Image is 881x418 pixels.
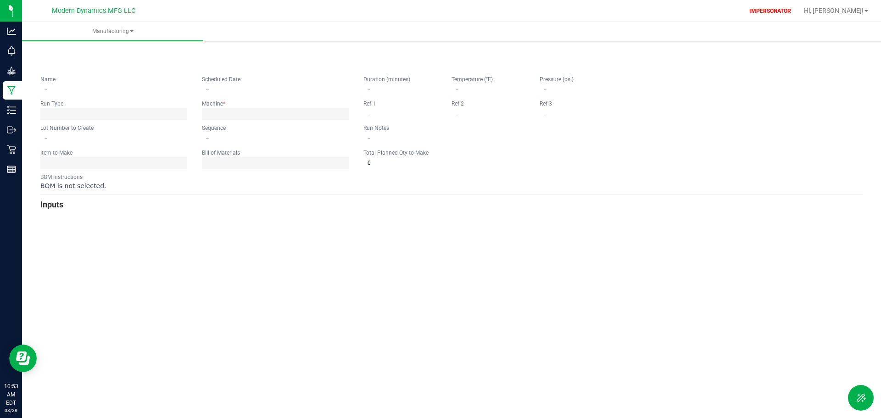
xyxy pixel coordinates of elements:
[363,125,389,131] kendo-label: Run Notes
[540,100,552,107] label: Ref 3
[7,145,16,154] inline-svg: Retail
[452,100,464,107] kendo-label: Ref 2
[40,174,83,180] kendo-label: BOM Instructions
[40,125,94,131] kendo-label: Lot Number to Create
[804,7,864,14] span: Hi, [PERSON_NAME]!
[4,382,18,407] p: 10:53 AM EDT
[7,27,16,36] inline-svg: Analytics
[40,100,63,107] kendo-label: Run Type
[848,385,874,411] button: Toggle Menu
[22,28,203,35] span: Manufacturing
[40,182,106,189] span: BOM is not selected.
[7,86,16,95] inline-svg: Manufacturing
[202,100,225,107] kendo-label: Machine
[7,106,16,115] inline-svg: Inventory
[7,125,16,134] inline-svg: Outbound
[363,76,410,83] kendo-label: Duration (minutes)
[40,76,56,83] kendo-label: Name
[40,198,863,211] h3: Inputs
[52,7,135,15] span: Modern Dynamics MFG LLC
[363,100,376,107] kendo-label: Ref 1
[7,46,16,56] inline-svg: Monitoring
[202,76,240,83] kendo-label: Scheduled Date
[746,7,795,15] p: IMPERSONATOR
[4,407,18,414] p: 08/28
[540,76,574,83] label: Pressure (psi)
[452,76,493,83] kendo-label: Temperature (°F)
[202,125,226,131] kendo-label: Sequence
[40,149,72,156] label: Item to Make
[363,149,429,156] label: Total Planned Qty to Make
[22,22,203,41] a: Manufacturing
[202,149,240,156] label: Bill of Materials
[7,165,16,174] inline-svg: Reports
[9,345,37,372] iframe: Resource center
[7,66,16,75] inline-svg: Grow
